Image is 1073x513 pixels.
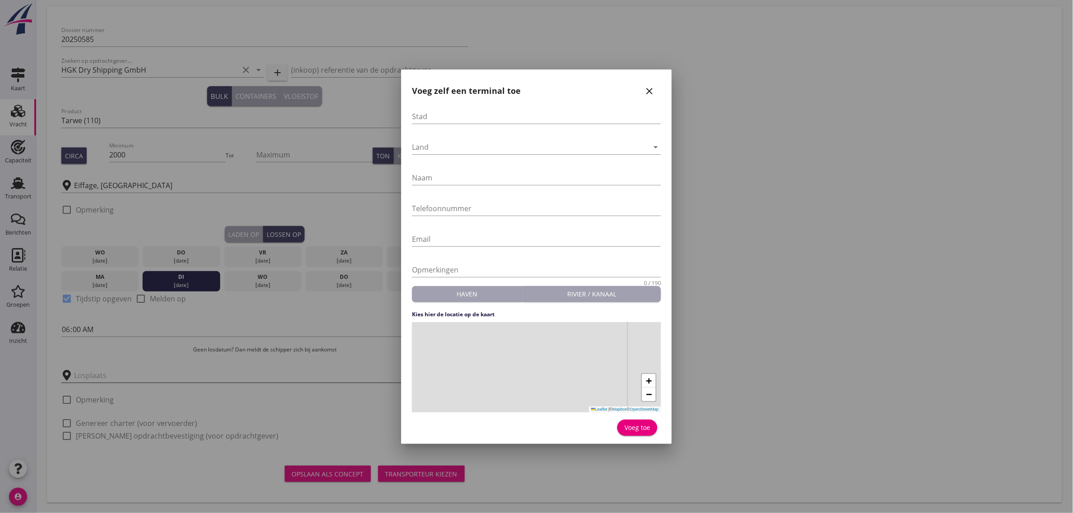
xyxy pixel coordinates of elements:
span: + [646,375,652,386]
input: Naam [412,171,661,185]
div: Voeg toe [624,423,650,432]
div: © © [589,407,661,412]
div: Haven [416,289,518,299]
h2: Voeg zelf een terminal toe [412,85,521,97]
a: Zoom in [642,374,656,388]
input: Opmerkingen [412,263,661,277]
a: OpenStreetMap [630,407,659,411]
a: Mapbox [613,407,627,411]
input: Telefoonnummer [412,201,661,216]
i: close [644,86,655,97]
span: | [609,407,610,411]
button: Voeg toe [617,420,657,436]
div: 0 / 190 [644,281,661,286]
span: − [646,388,652,400]
h4: Kies hier de locatie op de kaart [412,310,661,319]
a: Leaflet [591,407,607,411]
button: Rivier / kanaal [523,286,661,302]
input: Email [412,232,661,246]
i: arrow_drop_down [650,142,661,153]
a: Zoom out [642,388,656,401]
div: Rivier / kanaal [526,289,657,299]
input: Stad [412,109,661,124]
button: Haven [412,286,523,302]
